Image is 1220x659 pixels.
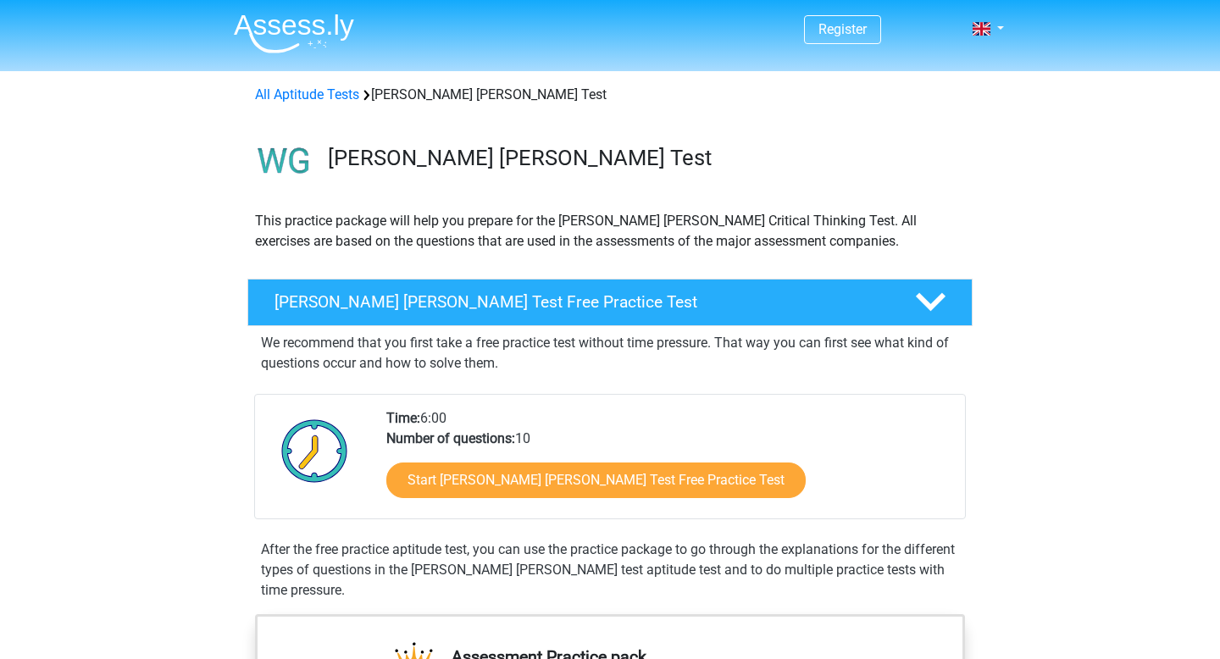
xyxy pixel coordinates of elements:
h3: [PERSON_NAME] [PERSON_NAME] Test [328,145,959,171]
a: Start [PERSON_NAME] [PERSON_NAME] Test Free Practice Test [386,462,806,498]
h4: [PERSON_NAME] [PERSON_NAME] Test Free Practice Test [274,292,888,312]
img: watson glaser test [248,125,320,197]
a: All Aptitude Tests [255,86,359,102]
div: [PERSON_NAME] [PERSON_NAME] Test [248,85,972,105]
b: Number of questions: [386,430,515,446]
div: After the free practice aptitude test, you can use the practice package to go through the explana... [254,540,966,601]
div: 6:00 10 [374,408,964,518]
a: Register [818,21,867,37]
a: [PERSON_NAME] [PERSON_NAME] Test Free Practice Test [241,279,979,326]
b: Time: [386,410,420,426]
img: Assessly [234,14,354,53]
p: We recommend that you first take a free practice test without time pressure. That way you can fir... [261,333,959,374]
img: Clock [272,408,358,493]
p: This practice package will help you prepare for the [PERSON_NAME] [PERSON_NAME] Critical Thinking... [255,211,965,252]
